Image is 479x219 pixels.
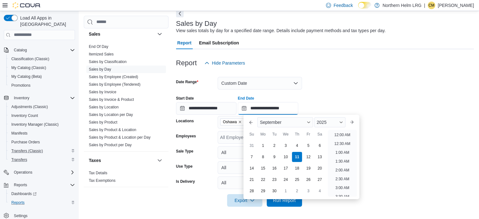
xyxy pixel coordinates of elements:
[269,163,279,173] div: day-16
[89,82,140,87] a: Sales by Employee (Tendered)
[1,181,77,189] button: Reports
[89,135,151,140] span: Sales by Product & Location per Day
[11,56,49,61] span: Classification (Classic)
[11,169,75,176] span: Operations
[9,130,75,137] span: Manifests
[292,163,302,173] div: day-18
[89,135,151,140] a: Sales by Product & Location per Day
[84,43,168,151] div: Sales
[281,129,291,139] div: We
[9,64,75,72] span: My Catalog (Classic)
[247,175,257,185] div: day-21
[227,194,262,207] button: Export
[332,140,353,147] li: 12:30 AM
[14,48,27,53] span: Catalog
[292,141,302,151] div: day-4
[358,2,371,9] input: Dark Mode
[269,141,279,151] div: day-2
[223,119,237,125] span: Oshawa
[292,186,302,196] div: day-2
[429,2,435,9] span: CM
[334,2,353,9] span: Feedback
[292,175,302,185] div: day-25
[9,64,49,72] a: My Catalog (Classic)
[89,112,133,117] a: Sales by Location per Day
[231,194,259,207] span: Export
[176,59,197,67] h3: Report
[84,169,168,187] div: Taxes
[176,102,237,115] input: Press the down key to open a popover containing a calendar.
[218,146,302,159] button: All
[333,166,352,174] li: 2:00 AM
[6,81,77,90] button: Promotions
[212,60,245,66] span: Hide Parameters
[89,105,119,110] span: Sales by Location
[9,199,27,206] a: Reports
[6,120,77,129] button: Inventory Manager (Classic)
[6,72,77,81] button: My Catalog (Beta)
[238,102,298,115] input: Press the down key to enter a popover containing a calendar. Press the escape key to close the po...
[258,175,268,185] div: day-22
[11,148,43,153] span: Transfers (Classic)
[89,143,132,147] a: Sales by Product per Day
[11,140,40,145] span: Purchase Orders
[258,141,268,151] div: day-1
[281,163,291,173] div: day-17
[281,175,291,185] div: day-24
[13,2,41,9] img: Cova
[89,89,116,95] span: Sales by Invoice
[11,157,27,162] span: Transfers
[332,131,353,139] li: 12:00 AM
[89,105,119,109] a: Sales by Location
[260,120,281,125] span: September
[218,176,302,189] button: All
[11,113,38,118] span: Inventory Count
[18,15,75,27] span: Load All Apps in [GEOGRAPHIC_DATA]
[218,161,302,174] button: All
[89,97,134,102] a: Sales by Invoice & Product
[9,121,61,128] a: Inventory Manager (Classic)
[6,63,77,72] button: My Catalog (Classic)
[292,129,302,139] div: Th
[6,102,77,111] button: Adjustments (Classic)
[9,138,43,146] a: Purchase Orders
[9,147,75,155] span: Transfers (Classic)
[89,120,117,124] a: Sales by Product
[315,186,325,196] div: day-4
[176,10,184,17] button: Next
[89,44,108,49] a: End Of Day
[281,141,291,151] div: day-3
[89,59,127,64] span: Sales by Classification
[258,129,268,139] div: Mo
[333,158,352,165] li: 1:30 AM
[11,181,75,189] span: Reports
[315,141,325,151] div: day-6
[9,82,33,89] a: Promotions
[9,55,52,63] a: Classification (Classic)
[89,52,114,56] a: Itemized Sales
[176,134,196,139] label: Employees
[9,112,75,119] span: Inventory Count
[317,120,327,125] span: 2025
[176,164,192,169] label: Use Type
[9,199,75,206] span: Reports
[11,65,46,70] span: My Catalog (Classic)
[9,121,75,128] span: Inventory Manager (Classic)
[1,46,77,55] button: Catalog
[269,129,279,139] div: Tu
[1,168,77,177] button: Operations
[89,178,116,183] a: Tax Exemptions
[269,175,279,185] div: day-23
[333,193,352,200] li: 3:30 AM
[89,128,136,132] a: Sales by Product & Location
[176,179,195,184] label: Is Delivery
[292,152,302,162] div: day-11
[328,130,356,197] ul: Time
[303,141,313,151] div: day-5
[14,95,29,101] span: Inventory
[6,111,77,120] button: Inventory Count
[89,67,111,72] span: Sales by Day
[1,94,77,102] button: Inventory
